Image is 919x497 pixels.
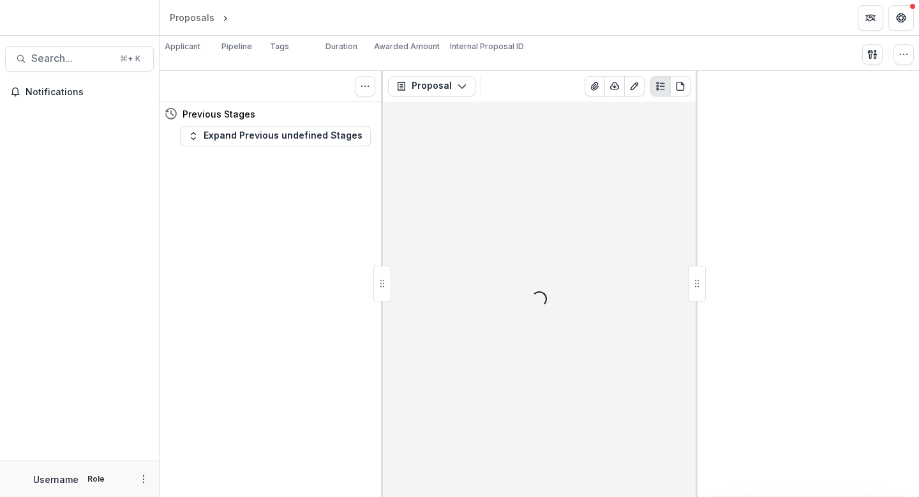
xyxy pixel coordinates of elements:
button: More [136,471,151,487]
span: Search... [31,52,112,65]
h4: Previous Stages [183,107,255,121]
button: Edit as form [624,76,645,96]
p: Pipeline [221,41,252,52]
button: Proposal [388,76,475,96]
button: Get Help [888,5,914,31]
p: Role [84,473,108,485]
button: Toggle View Cancelled Tasks [355,76,375,96]
span: Notifications [26,87,149,98]
p: Duration [325,41,357,52]
p: Applicant [165,41,200,52]
p: Tags [270,41,289,52]
button: Expand Previous undefined Stages [180,126,371,146]
div: ⌘ + K [117,52,143,66]
button: Partners [858,5,883,31]
div: Proposals [170,11,214,24]
p: Internal Proposal ID [450,41,524,52]
button: Notifications [5,82,154,102]
button: PDF view [670,76,691,96]
nav: breadcrumb [165,8,285,27]
button: Search... [5,46,154,72]
p: Username [33,473,78,486]
p: Awarded Amount [374,41,440,52]
button: Plaintext view [650,76,671,96]
button: View Attached Files [585,76,605,96]
a: Proposals [165,8,220,27]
